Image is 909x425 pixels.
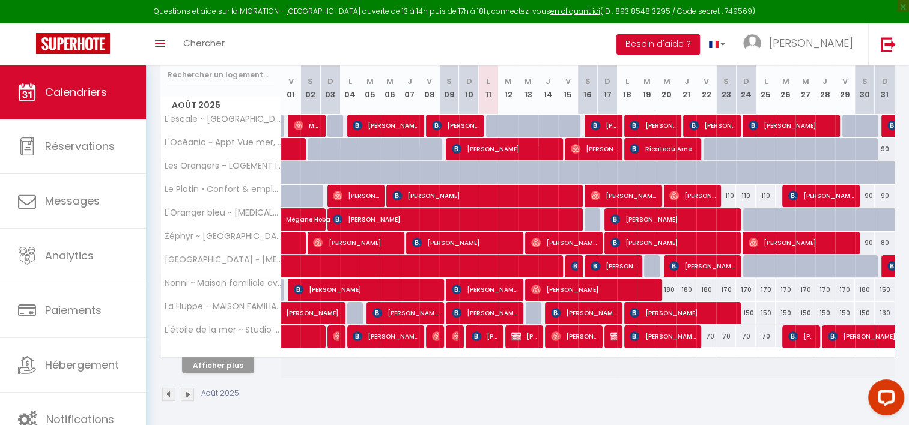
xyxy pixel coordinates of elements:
div: 150 [835,302,855,324]
abbr: J [407,76,412,87]
th: 24 [736,61,756,115]
img: ... [743,34,761,52]
span: [PERSON_NAME] [432,114,478,137]
span: [PERSON_NAME] [333,208,577,231]
span: Les Orangers - LOGEMENT INDÉPENDANT - 2 personnes [163,161,283,170]
th: 17 [598,61,618,115]
span: [PERSON_NAME] [669,255,735,277]
th: 20 [657,61,676,115]
th: 18 [617,61,637,115]
abbr: M [505,76,512,87]
span: [PERSON_NAME] [610,208,736,231]
th: 01 [281,61,301,115]
abbr: V [288,76,293,87]
span: Le Platin • Confort & emplacement idéal • 4-6 pers [163,185,283,194]
span: [PERSON_NAME] [610,231,736,254]
th: 08 [419,61,439,115]
span: Calendriers [45,85,107,100]
div: 180 [657,279,676,301]
th: 26 [776,61,795,115]
span: [PERSON_NAME] [511,325,538,348]
span: [PERSON_NAME] [788,184,854,207]
div: 170 [815,279,835,301]
th: 06 [380,61,400,115]
th: 29 [835,61,855,115]
abbr: L [487,76,490,87]
span: [PERSON_NAME] [630,325,696,348]
span: L'Océanic ~ Appt Vue mer, 50m de la plage, [GEOGRAPHIC_DATA]-FI [163,138,283,147]
div: 170 [795,279,815,301]
div: 150 [795,302,815,324]
span: [PERSON_NAME] [333,184,379,207]
div: 150 [815,302,835,324]
span: [PERSON_NAME] [571,137,617,160]
span: [PERSON_NAME] [551,325,597,348]
abbr: L [625,76,629,87]
div: 170 [736,279,756,301]
span: [PERSON_NAME] [531,278,657,301]
span: [PERSON_NAME] [689,114,735,137]
abbr: M [524,76,532,87]
span: La Huppe - MAISON FAMILIALE AVEC JARDIN, [GEOGRAPHIC_DATA], PROCHE PLAGE [163,302,283,311]
div: 70 [716,325,736,348]
a: ... [PERSON_NAME] [734,23,868,65]
div: 170 [716,279,736,301]
span: [PERSON_NAME] [412,231,518,254]
div: 70 [696,325,716,348]
div: 150 [736,302,756,324]
img: Super Booking [36,33,110,54]
div: 90 [855,185,875,207]
span: [PERSON_NAME] [610,325,617,348]
th: 12 [499,61,518,115]
abbr: V [842,76,848,87]
span: [PERSON_NAME] [591,255,637,277]
button: Afficher plus [182,357,254,373]
span: [PERSON_NAME] [452,137,558,160]
a: [PERSON_NAME] [281,302,301,325]
span: Manophab Chittaphong [294,114,320,137]
span: Mégane Hoba [286,202,341,225]
abbr: D [604,76,610,87]
span: Zéphyr ~ [GEOGRAPHIC_DATA], centre ville, calme [163,232,283,241]
span: [PERSON_NAME] [294,278,439,301]
span: [PERSON_NAME] [591,184,657,207]
th: 05 [360,61,380,115]
span: [GEOGRAPHIC_DATA] ~ [MEDICAL_DATA] familial, proche centre, rénové [163,255,283,264]
div: 150 [756,302,776,324]
span: [PERSON_NAME] [353,325,419,348]
div: 150 [776,302,795,324]
div: 150 [855,302,875,324]
span: Nonni ~ Maison familiale avec jardin, proche gare [163,279,283,288]
div: 90 [875,138,895,160]
abbr: L [348,76,352,87]
abbr: V [565,76,571,87]
th: 10 [459,61,479,115]
span: L'escale ~ [GEOGRAPHIC_DATA], Centre ville, 100m de la plage [163,115,283,124]
th: 02 [300,61,320,115]
th: 28 [815,61,835,115]
th: 13 [518,61,538,115]
button: Besoin d'aide ? [616,34,700,55]
span: L'étoile de la mer ~ Studio à deux pas de la mer, du [GEOGRAPHIC_DATA] [163,325,283,334]
span: Messages [45,193,100,208]
th: 09 [439,61,459,115]
abbr: S [585,76,591,87]
abbr: M [663,76,670,87]
iframe: LiveChat chat widget [859,375,909,425]
abbr: D [327,76,333,87]
div: 130 [875,302,895,324]
span: Août 2025 [161,97,281,114]
th: 31 [875,61,895,115]
span: [PERSON_NAME] [452,301,518,324]
span: L'Oranger bleu ~ [MEDICAL_DATA] avec piscine, 50m de la plage [163,208,283,217]
abbr: D [743,76,749,87]
span: [PERSON_NAME] [452,278,518,301]
div: 180 [676,279,696,301]
span: Hébergement [45,357,119,372]
abbr: D [466,76,472,87]
th: 04 [340,61,360,115]
a: en cliquant ici [550,6,600,16]
abbr: D [882,76,888,87]
span: [PERSON_NAME] [769,35,853,50]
